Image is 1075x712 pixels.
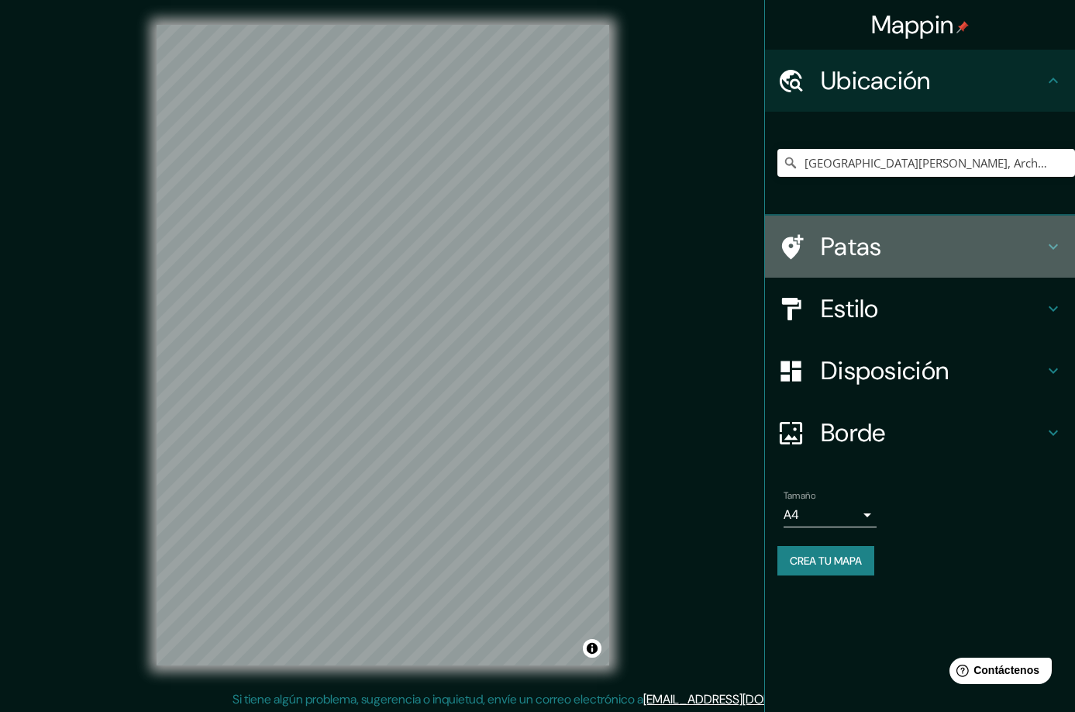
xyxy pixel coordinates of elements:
[765,278,1075,340] div: Estilo
[583,639,601,658] button: Activar o desactivar atribución
[821,230,882,263] font: Patas
[784,506,799,523] font: A4
[821,64,931,97] font: Ubicación
[765,340,1075,402] div: Disposición
[643,691,835,707] a: [EMAIL_ADDRESS][DOMAIN_NAME]
[777,546,874,575] button: Crea tu mapa
[777,149,1075,177] input: Elige tu ciudad o zona
[821,354,949,387] font: Disposición
[821,292,879,325] font: Estilo
[821,416,886,449] font: Borde
[765,50,1075,112] div: Ubicación
[784,489,815,502] font: Tamaño
[765,402,1075,464] div: Borde
[871,9,954,41] font: Mappin
[765,216,1075,278] div: Patas
[956,21,969,33] img: pin-icon.png
[157,25,609,665] canvas: Mapa
[233,691,643,707] font: Si tiene algún problema, sugerencia o inquietud, envíe un correo electrónico a
[790,554,862,568] font: Crea tu mapa
[937,652,1058,695] iframe: Lanzador de widgets de ayuda
[784,503,877,527] div: A4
